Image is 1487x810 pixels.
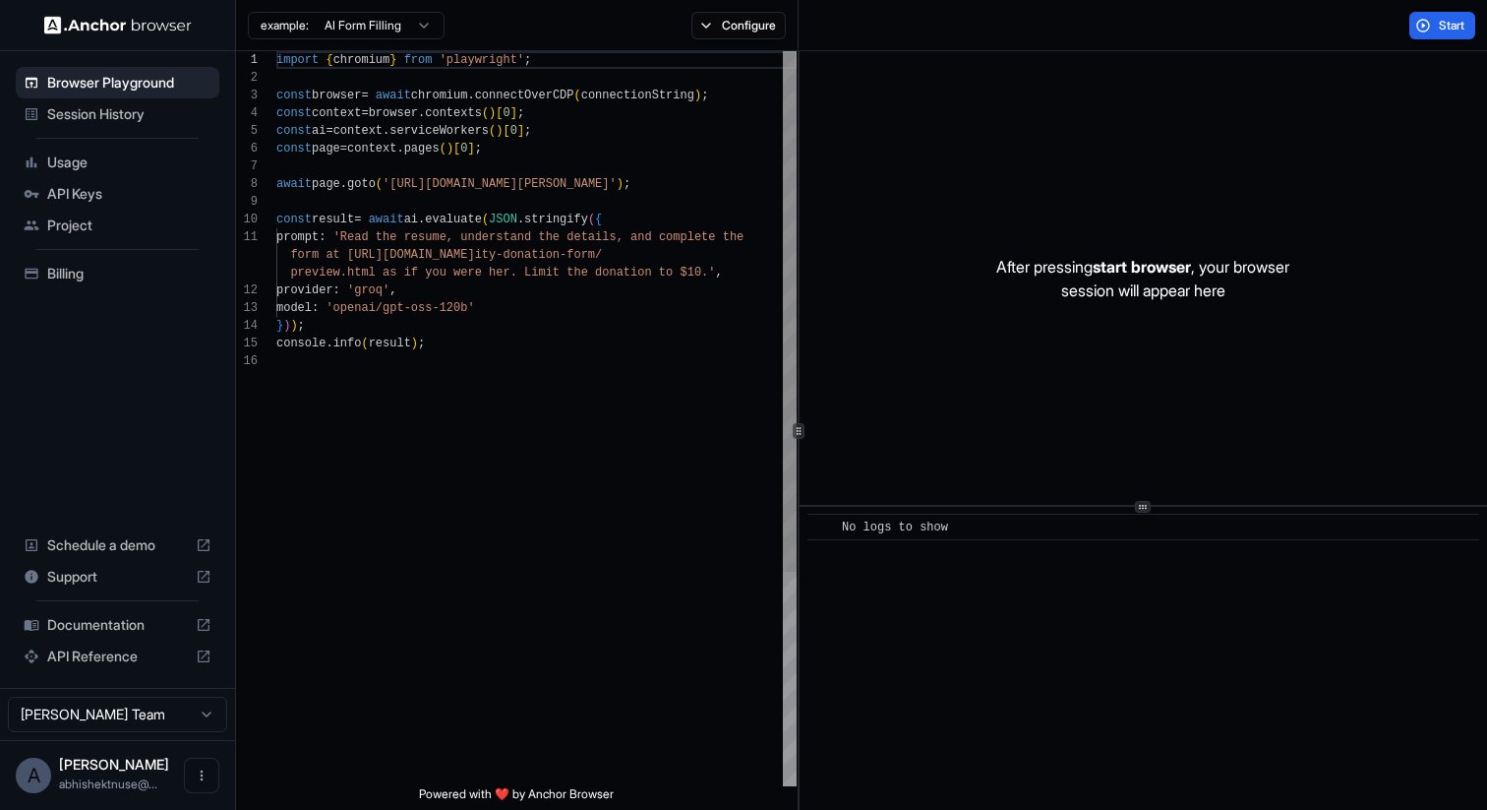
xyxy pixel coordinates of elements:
div: 13 [236,299,258,317]
span: contexts [425,106,482,120]
span: ; [701,89,708,102]
span: '[URL][DOMAIN_NAME][PERSON_NAME]' [383,177,617,191]
span: context [312,106,361,120]
div: 2 [236,69,258,87]
span: result [369,337,411,350]
span: , [715,266,722,280]
span: ai [312,124,326,138]
span: . [326,337,332,350]
span: ; [475,142,482,156]
span: const [276,89,312,102]
span: from [404,53,433,67]
span: Powered with ❤️ by Anchor Browser [419,786,614,810]
span: goto [347,177,376,191]
div: Project [16,210,219,241]
span: form at [URL][DOMAIN_NAME] [290,248,474,262]
div: Documentation [16,609,219,641]
span: evaluate [425,213,482,226]
span: ; [524,53,531,67]
span: serviceWorkers [389,124,489,138]
div: 12 [236,281,258,299]
span: 'openai/gpt-oss-120b' [326,301,474,315]
span: . [396,142,403,156]
div: 3 [236,87,258,104]
span: await [376,89,411,102]
span: pages [404,142,440,156]
span: : [333,283,340,297]
span: [ [503,124,509,138]
span: } [276,319,283,333]
span: Browser Playground [47,73,211,93]
span: ( [482,106,489,120]
button: Start [1409,12,1475,39]
p: After pressing , your browser session will appear here [996,255,1289,302]
span: . [418,106,425,120]
span: const [276,142,312,156]
div: 4 [236,104,258,122]
div: Session History [16,98,219,130]
span: context [347,142,396,156]
span: = [354,213,361,226]
div: A [16,758,51,793]
span: console [276,337,326,350]
span: : [319,230,326,244]
span: await [369,213,404,226]
span: ( [361,337,368,350]
span: 0 [460,142,467,156]
span: : [312,301,319,315]
span: 'playwright' [440,53,524,67]
span: connectOverCDP [475,89,574,102]
button: Open menu [184,758,219,793]
div: 5 [236,122,258,140]
div: Billing [16,258,219,289]
div: 6 [236,140,258,157]
span: prompt [276,230,319,244]
div: Support [16,561,219,592]
span: chromium [411,89,468,102]
span: ( [376,177,383,191]
span: ] [467,142,474,156]
span: ( [574,89,581,102]
span: connectionString [581,89,694,102]
span: ( [489,124,496,138]
span: Start [1439,18,1466,33]
span: API Reference [47,647,188,666]
span: API Keys [47,184,211,204]
div: 8 [236,175,258,193]
div: 11 [236,228,258,246]
span: ) [411,337,418,350]
span: ai [404,213,418,226]
span: . [517,213,524,226]
span: Documentation [47,615,188,635]
span: browser [369,106,418,120]
span: , [389,283,396,297]
span: . [418,213,425,226]
span: ; [517,106,524,120]
button: Configure [691,12,787,39]
span: No logs to show [842,521,948,534]
div: 14 [236,317,258,335]
span: provider [276,283,333,297]
div: 1 [236,51,258,69]
span: = [340,142,347,156]
div: Usage [16,147,219,178]
span: Abhishek Tiwari [59,756,169,773]
span: start browser [1093,257,1191,277]
span: browser [312,89,361,102]
span: ] [517,124,524,138]
span: { [326,53,332,67]
span: preview.html as if you were her. Limit the donatio [290,266,644,280]
span: Session History [47,104,211,124]
span: model [276,301,312,315]
span: page [312,177,340,191]
span: ( [440,142,446,156]
span: ; [524,124,531,138]
span: JSON [489,213,517,226]
div: 16 [236,352,258,370]
span: [ [453,142,460,156]
span: import [276,53,319,67]
span: const [276,106,312,120]
span: ) [496,124,503,138]
span: ) [694,89,701,102]
div: Browser Playground [16,67,219,98]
